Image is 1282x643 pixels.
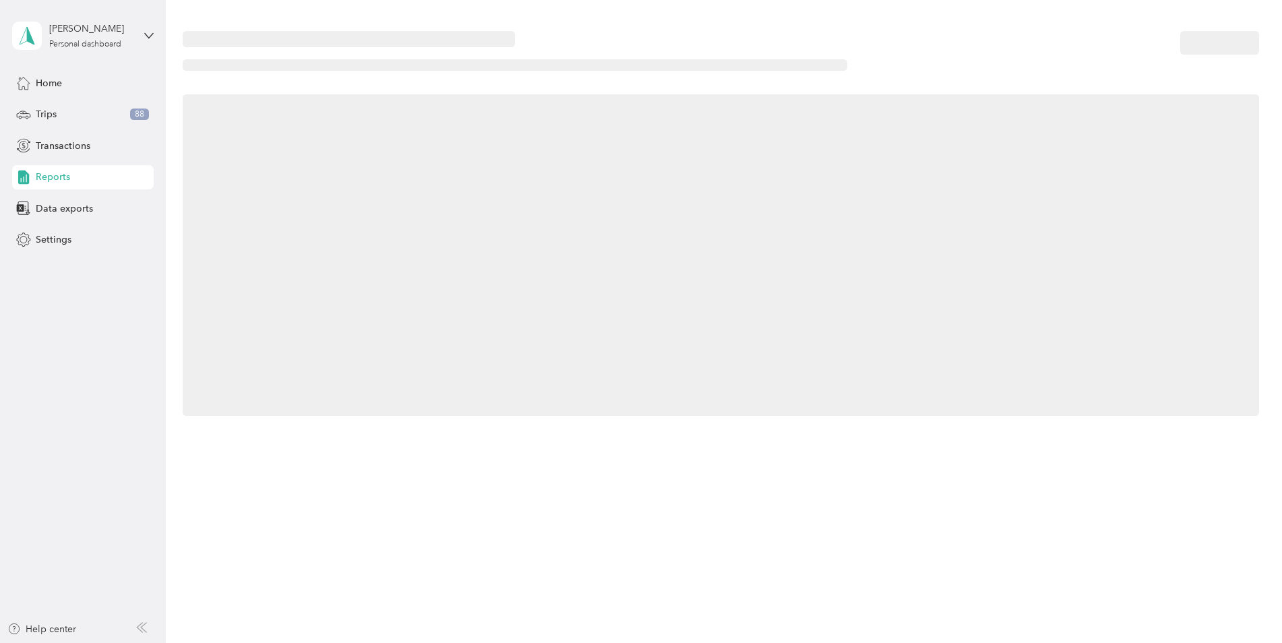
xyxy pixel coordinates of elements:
span: Data exports [36,202,93,216]
span: 88 [130,109,149,121]
span: Home [36,76,62,90]
iframe: Everlance-gr Chat Button Frame [1207,568,1282,643]
span: Reports [36,170,70,184]
span: Trips [36,107,57,121]
div: [PERSON_NAME] [49,22,133,36]
span: Transactions [36,139,90,153]
button: Help center [7,622,76,636]
span: Settings [36,233,71,247]
div: Personal dashboard [49,40,121,49]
